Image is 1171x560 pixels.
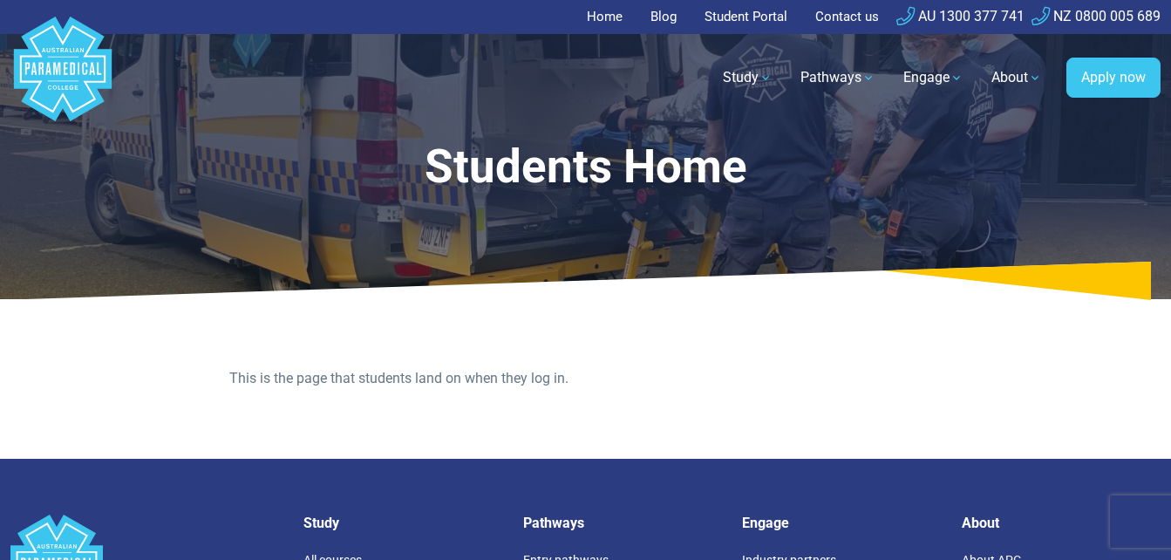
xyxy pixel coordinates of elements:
a: Engage [893,53,974,102]
h5: About [962,515,1161,531]
a: NZ 0800 005 689 [1031,8,1161,24]
h5: Engage [742,515,941,531]
h5: Study [303,515,502,531]
h1: Students Home [154,140,1017,195]
a: Study [712,53,783,102]
a: About [981,53,1052,102]
h5: Pathways [523,515,722,531]
a: Australian Paramedical College [10,34,115,122]
p: This is the page that students land on when they log in. [229,368,942,389]
a: Apply now [1066,58,1161,98]
a: Pathways [790,53,886,102]
a: AU 1300 377 741 [896,8,1025,24]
